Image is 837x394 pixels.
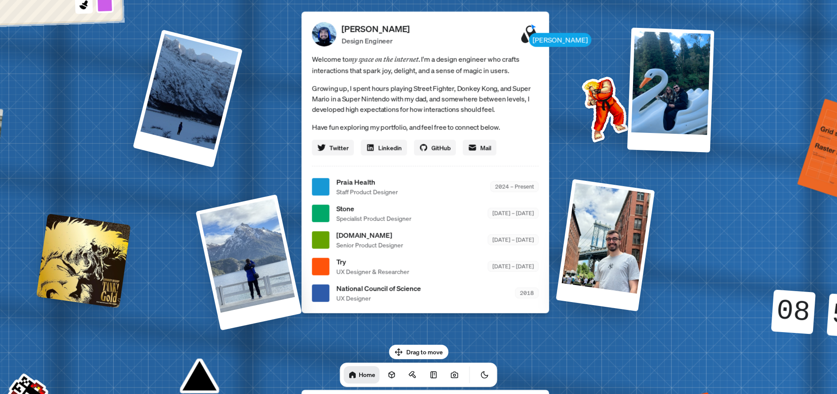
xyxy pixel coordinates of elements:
[312,122,539,133] p: Have fun exploring my portfolio, and feel free to connect below.
[480,143,491,152] span: Mail
[337,283,421,294] span: National Council of Science
[312,140,354,156] a: Twitter
[337,230,403,241] span: [DOMAIN_NAME]
[515,287,539,298] div: 2018
[337,204,412,214] span: Stone
[342,23,410,36] p: [PERSON_NAME]
[414,140,456,156] a: GitHub
[432,143,451,152] span: GitHub
[476,366,493,384] button: Toggle Theme
[559,64,647,152] img: Profile example
[330,143,349,152] span: Twitter
[490,181,539,192] div: 2024 – Present
[312,54,539,76] span: Welcome to I'm a design engineer who crafts interactions that spark joy, delight, and a sense of ...
[312,22,337,47] img: Profile Picture
[312,83,539,115] p: Growing up, I spent hours playing Street Fighter, Donkey Kong, and Super Mario in a Super Nintend...
[488,261,539,272] div: [DATE] – [DATE]
[337,187,398,197] span: Staff Product Designer
[359,370,375,379] h1: Home
[488,234,539,245] div: [DATE] – [DATE]
[337,267,409,276] span: UX Designer & Researcher
[337,257,409,267] span: Try
[337,294,421,303] span: UX Designer
[361,140,407,156] a: Linkedin
[463,140,497,156] a: Mail
[337,177,398,187] span: Praia Health
[378,143,402,152] span: Linkedin
[337,214,412,223] span: Specialist Product Designer
[344,366,380,384] a: Home
[342,36,410,46] p: Design Engineer
[337,241,403,250] span: Senior Product Designer
[488,207,539,218] div: [DATE] – [DATE]
[349,55,421,64] em: my space on the internet.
